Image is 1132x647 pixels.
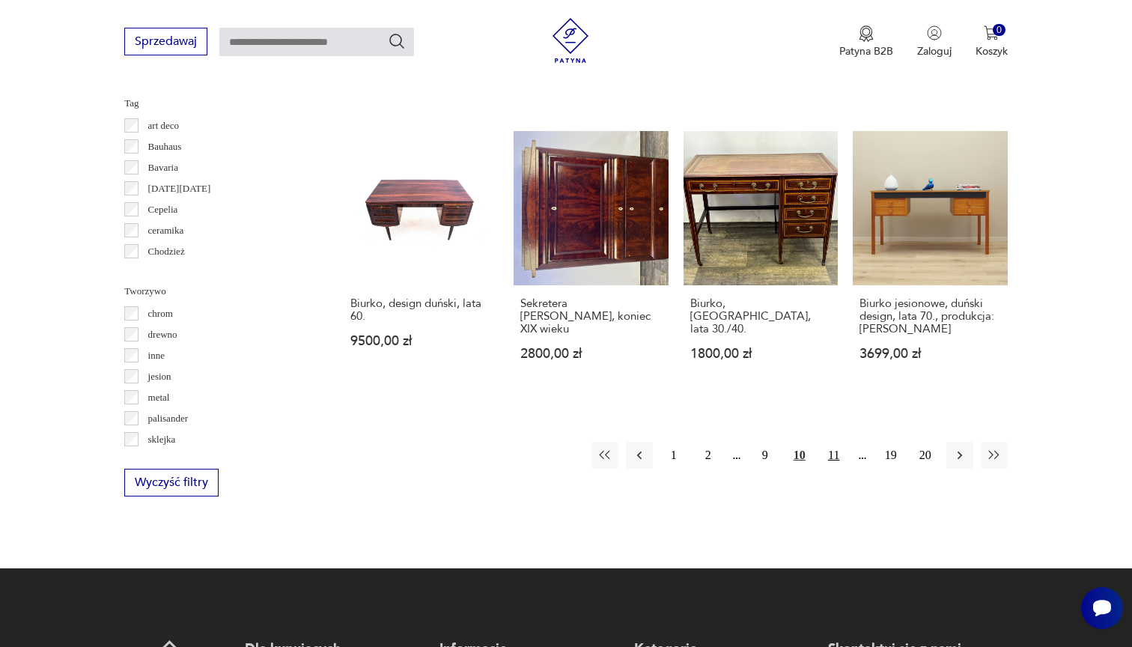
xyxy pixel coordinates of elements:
[984,25,999,40] img: Ikona koszyka
[148,118,180,134] p: art deco
[148,243,185,260] p: Chodzież
[148,201,178,218] p: Cepelia
[690,347,832,360] p: 1800,00 zł
[148,326,177,343] p: drewno
[148,160,178,176] p: Bavaria
[148,452,168,469] p: szkło
[148,306,173,322] p: chrom
[752,442,779,469] button: 9
[912,442,939,469] button: 20
[388,32,406,50] button: Szukaj
[976,25,1008,58] button: 0Koszyk
[660,442,687,469] button: 1
[917,44,952,58] p: Zaloguj
[148,139,182,155] p: Bauhaus
[520,297,662,335] h3: Sekretera [PERSON_NAME], koniec XIX wieku
[124,28,207,55] button: Sprzedawaj
[350,297,492,323] h3: Biurko, design duński, lata 60.
[839,25,893,58] button: Patyna B2B
[859,347,1001,360] p: 3699,00 zł
[695,442,722,469] button: 2
[548,18,593,63] img: Patyna - sklep z meblami i dekoracjami vintage
[124,469,219,496] button: Wyczyść filtry
[1081,587,1123,629] iframe: Smartsupp widget button
[690,297,832,335] h3: Biurko, [GEOGRAPHIC_DATA], lata 30./40.
[877,442,904,469] button: 19
[839,25,893,58] a: Ikona medaluPatyna B2B
[148,389,170,406] p: metal
[148,347,165,364] p: inne
[124,283,308,300] p: Tworzywo
[976,44,1008,58] p: Koszyk
[839,44,893,58] p: Patyna B2B
[148,431,176,448] p: sklejka
[859,297,1001,335] h3: Biurko jesionowe, duński design, lata 70., produkcja: [PERSON_NAME]
[148,410,188,427] p: palisander
[927,25,942,40] img: Ikonka użytkownika
[786,442,813,469] button: 10
[684,131,839,390] a: Biurko, Anglia, lata 30./40.Biurko, [GEOGRAPHIC_DATA], lata 30./40.1800,00 zł
[859,25,874,42] img: Ikona medalu
[514,131,669,390] a: Sekretera Ludwik, koniec XIX wiekuSekretera [PERSON_NAME], koniec XIX wieku2800,00 zł
[821,442,848,469] button: 11
[148,180,211,197] p: [DATE][DATE]
[148,222,184,239] p: ceramika
[350,335,492,347] p: 9500,00 zł
[853,131,1008,390] a: Biurko jesionowe, duński design, lata 70., produkcja: DaniaBiurko jesionowe, duński design, lata ...
[344,131,499,390] a: Biurko, design duński, lata 60.Biurko, design duński, lata 60.9500,00 zł
[148,368,171,385] p: jesion
[993,24,1005,37] div: 0
[917,25,952,58] button: Zaloguj
[124,37,207,48] a: Sprzedawaj
[520,347,662,360] p: 2800,00 zł
[148,264,184,281] p: Ćmielów
[124,95,308,112] p: Tag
